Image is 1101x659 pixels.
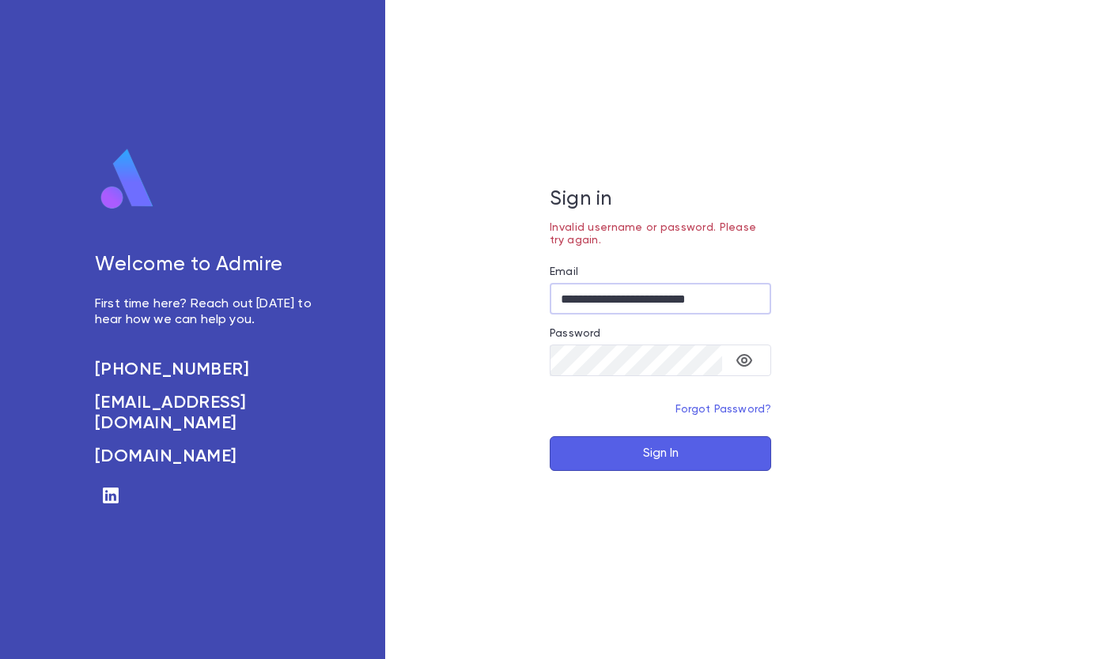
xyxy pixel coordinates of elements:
[550,221,771,247] p: Invalid username or password. Please try again.
[550,265,578,278] label: Email
[95,360,322,380] a: [PHONE_NUMBER]
[95,393,322,434] a: [EMAIL_ADDRESS][DOMAIN_NAME]
[550,436,771,471] button: Sign In
[95,296,322,328] p: First time here? Reach out [DATE] to hear how we can help you.
[550,327,600,340] label: Password
[728,345,760,376] button: toggle password visibility
[550,188,771,212] h5: Sign in
[95,446,322,467] a: [DOMAIN_NAME]
[95,148,160,211] img: logo
[95,254,322,277] h5: Welcome to Admire
[675,404,772,415] a: Forgot Password?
